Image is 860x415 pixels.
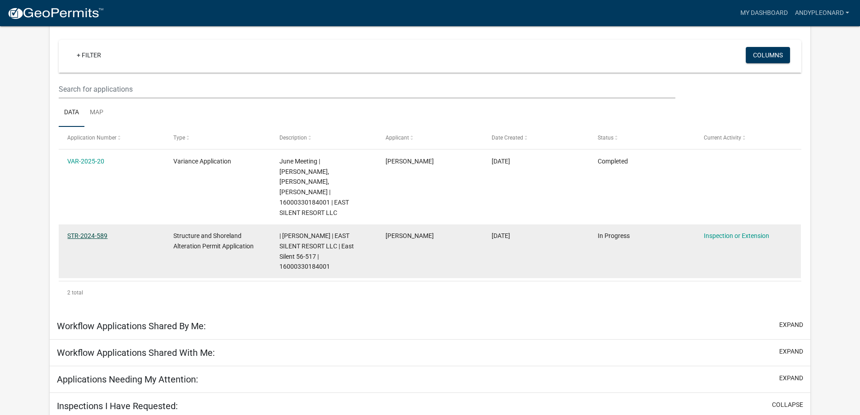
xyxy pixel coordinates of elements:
span: Andy Leonard [386,232,434,239]
a: STR-2024-589 [67,232,107,239]
span: June Meeting | Amy Busko, Christopher LeClair, Kyle Westergard | 16000330184001 | EAST SILENT RES... [279,158,349,216]
datatable-header-cell: Current Activity [695,127,801,149]
span: Status [598,135,614,141]
span: Date Created [492,135,523,141]
span: | Kyle Westergard | EAST SILENT RESORT LLC | East Silent 56-517 | 16000330184001 [279,232,354,270]
span: Andy Leonard [386,158,434,165]
span: Variance Application [173,158,231,165]
a: VAR-2025-20 [67,158,104,165]
span: Type [173,135,185,141]
span: Completed [598,158,628,165]
datatable-header-cell: Applicant [377,127,483,149]
a: Data [59,98,84,127]
button: expand [779,373,803,383]
a: Map [84,98,109,127]
div: 2 total [59,281,801,304]
a: My Dashboard [737,5,791,22]
h5: Workflow Applications Shared By Me: [57,321,206,331]
span: Application Number [67,135,116,141]
div: collapse [50,23,810,313]
h5: Applications Needing My Attention: [57,374,198,385]
datatable-header-cell: Status [589,127,695,149]
a: + Filter [70,47,108,63]
span: Current Activity [704,135,741,141]
a: andypleonard [791,5,853,22]
span: Applicant [386,135,409,141]
span: Description [279,135,307,141]
button: Columns [746,47,790,63]
datatable-header-cell: Description [271,127,377,149]
span: 05/22/2024 [492,232,510,239]
button: collapse [772,400,803,410]
h5: Workflow Applications Shared With Me: [57,347,215,358]
input: Search for applications [59,80,675,98]
h5: Inspections I Have Requested: [57,401,178,411]
span: Structure and Shoreland Alteration Permit Application [173,232,254,250]
button: expand [779,320,803,330]
a: Inspection or Extension [704,232,769,239]
span: 05/20/2025 [492,158,510,165]
datatable-header-cell: Application Number [59,127,165,149]
button: expand [779,347,803,356]
datatable-header-cell: Type [165,127,271,149]
span: In Progress [598,232,630,239]
datatable-header-cell: Date Created [483,127,589,149]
